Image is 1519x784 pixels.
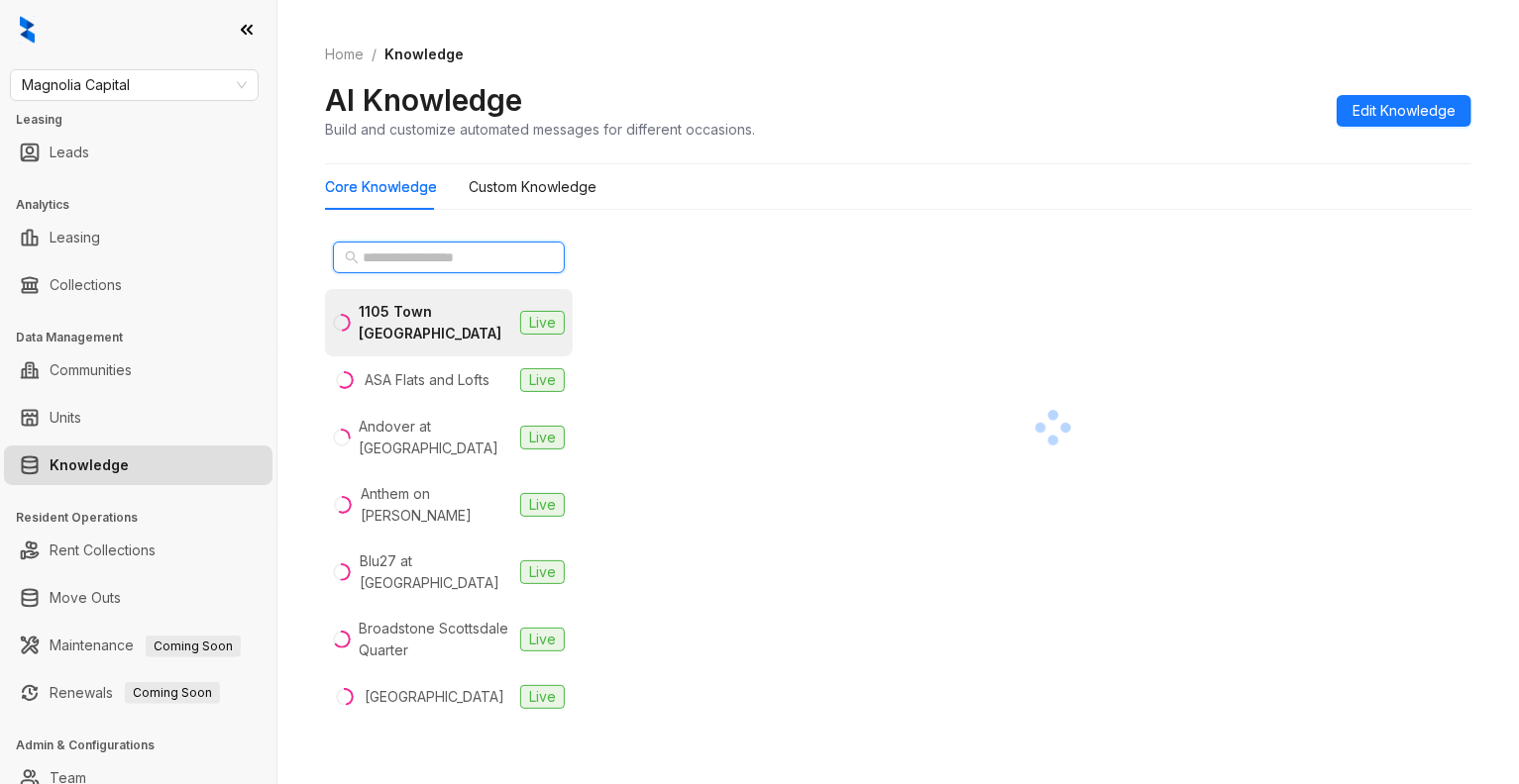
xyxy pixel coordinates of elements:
[360,550,512,594] div: Blu27 at [GEOGRAPHIC_DATA]
[20,16,35,44] img: logo
[50,265,122,305] a: Collections
[4,626,272,665] li: Maintenance
[520,560,565,584] span: Live
[325,81,522,119] h2: AI Knowledge
[384,46,464,62] span: Knowledge
[50,445,129,485] a: Knowledge
[372,44,377,65] li: /
[359,618,512,661] div: Broadstone Scottsdale Quarter
[1337,95,1471,127] button: Edit Knowledge
[16,196,276,214] h3: Analytics
[16,736,276,754] h3: Admin & Configurations
[50,218,100,257] a: Leasing
[50,673,220,713] a: RenewalsComing Soon
[520,368,565,392] span: Live
[359,301,512,344] div: 1105 Town [GEOGRAPHIC_DATA]
[4,265,272,305] li: Collections
[4,531,272,570] li: Rent Collections
[520,628,565,651] span: Live
[345,250,359,264] span: search
[325,119,755,140] div: Build and customize automated messages for different occasions.
[520,311,565,335] span: Live
[50,398,81,438] a: Units
[4,578,272,618] li: Move Outs
[4,445,272,485] li: Knowledge
[4,350,272,390] li: Communities
[50,350,132,390] a: Communities
[4,133,272,172] li: Leads
[22,70,247,100] span: Magnolia Capital
[4,218,272,257] li: Leasing
[520,426,565,449] span: Live
[325,176,437,198] div: Core Knowledge
[361,483,512,527] div: Anthem on [PERSON_NAME]
[365,686,504,708] div: [GEOGRAPHIC_DATA]
[16,111,276,129] h3: Leasing
[16,329,276,346] h3: Data Management
[146,636,241,657] span: Coming Soon
[321,44,368,65] a: Home
[4,398,272,438] li: Units
[4,673,272,713] li: Renewals
[50,133,89,172] a: Leads
[469,176,597,198] div: Custom Knowledge
[50,531,156,570] a: Rent Collections
[1353,100,1456,122] span: Edit Knowledge
[520,493,565,517] span: Live
[16,509,276,527] h3: Resident Operations
[359,416,512,459] div: Andover at [GEOGRAPHIC_DATA]
[125,682,220,704] span: Coming Soon
[50,578,121,618] a: Move Outs
[520,685,565,709] span: Live
[365,369,489,391] div: ASA Flats and Lofts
